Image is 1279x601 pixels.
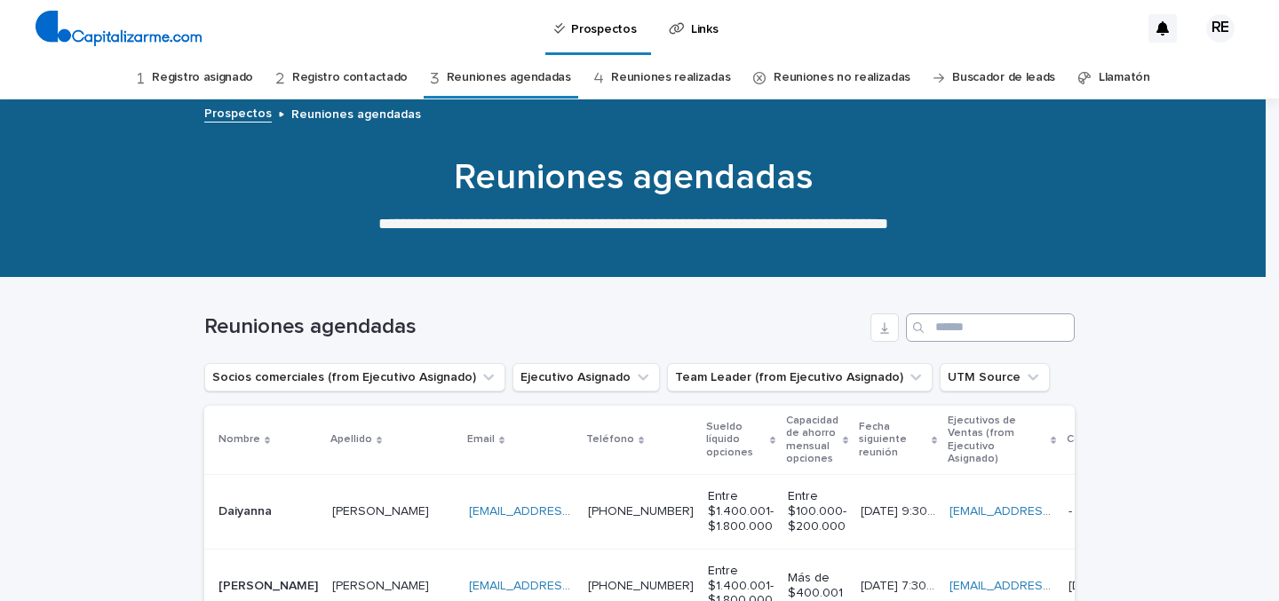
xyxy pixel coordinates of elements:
input: Search [906,313,1075,342]
p: Nombre [218,430,260,449]
p: Más de $400.001 [788,571,846,601]
h1: Reuniones agendadas [204,314,863,340]
p: [PERSON_NAME] [218,575,322,594]
a: [EMAIL_ADDRESS][DOMAIN_NAME] [949,580,1150,592]
h1: Reuniones agendadas [198,156,1068,199]
a: Reuniones agendadas [447,57,571,99]
button: Socios comerciales (from Ejecutivo Asignado) [204,363,505,391]
p: [PERSON_NAME] [332,501,433,519]
p: Entre $100.000- $200.000 [788,489,846,534]
a: Reuniones no realizadas [774,57,910,99]
a: [EMAIL_ADDRESS][DOMAIN_NAME] [949,505,1150,518]
div: [DATE] NC Cancela. Reagendar [1068,579,1248,594]
p: Ejecutivos de Ventas (from Ejecutivo Asignado) [948,411,1046,470]
p: Daiyanna [218,501,275,519]
p: Comentarios negocio [1067,430,1178,449]
a: Llamatón [1099,57,1150,99]
a: Prospectos [204,102,272,123]
a: [PHONE_NUMBER] [588,505,694,518]
a: Buscador de leads [952,57,1055,99]
img: 4arMvv9wSvmHTHbXwTim [36,11,202,46]
button: Team Leader (from Ejecutivo Asignado) [667,363,933,391]
p: Teléfono [586,430,634,449]
p: 24/4/2025 7:30 PM [861,575,939,594]
p: Apellido [330,430,372,449]
a: [EMAIL_ADDRESS][DOMAIN_NAME] [469,580,670,592]
a: [PHONE_NUMBER] [588,580,694,592]
div: RE [1206,14,1235,43]
p: Capacidad de ahorro mensual opciones [786,411,838,470]
p: Sueldo líquido opciones [706,417,766,463]
p: Fecha siguiente reunión [859,417,927,463]
a: [EMAIL_ADDRESS][DOMAIN_NAME] [469,505,670,518]
p: 29/4/2025 9:30 AM [861,501,939,519]
p: [PERSON_NAME] [332,575,433,594]
a: Registro asignado [152,57,253,99]
a: Reuniones realizadas [611,57,730,99]
p: Entre $1.400.001- $1.800.000 [708,489,774,534]
button: Ejecutivo Asignado [512,363,660,391]
a: Registro contactado [292,57,408,99]
button: UTM Source [940,363,1050,391]
p: Email [467,430,495,449]
p: Reuniones agendadas [291,103,421,123]
div: - [1068,504,1072,519]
